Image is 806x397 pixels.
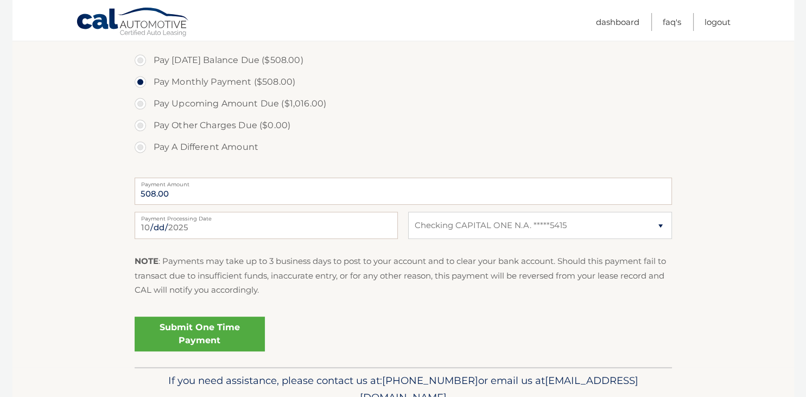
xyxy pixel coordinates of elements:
label: Pay [DATE] Balance Due ($508.00) [135,49,672,71]
label: Pay Upcoming Amount Due ($1,016.00) [135,93,672,115]
a: FAQ's [663,13,681,31]
label: Pay Other Charges Due ($0.00) [135,115,672,136]
a: Submit One Time Payment [135,317,265,351]
input: Payment Date [135,212,398,239]
label: Pay Monthly Payment ($508.00) [135,71,672,93]
p: : Payments may take up to 3 business days to post to your account and to clear your bank account.... [135,254,672,297]
label: Payment Amount [135,178,672,186]
a: Logout [705,13,731,31]
strong: NOTE [135,256,158,266]
span: [PHONE_NUMBER] [382,374,478,387]
label: Pay A Different Amount [135,136,672,158]
label: Payment Processing Date [135,212,398,220]
a: Cal Automotive [76,7,190,39]
input: Payment Amount [135,178,672,205]
a: Dashboard [596,13,639,31]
